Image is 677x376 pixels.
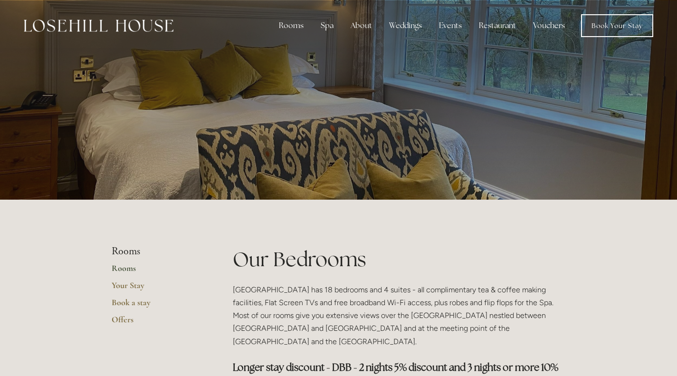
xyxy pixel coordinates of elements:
a: Rooms [112,263,202,280]
a: Book Your Stay [581,14,653,37]
div: Events [431,16,469,35]
a: Your Stay [112,280,202,297]
div: Weddings [381,16,429,35]
h1: Our Bedrooms [233,245,566,273]
li: Rooms [112,245,202,258]
a: Vouchers [525,16,572,35]
div: Rooms [271,16,311,35]
div: About [343,16,380,35]
a: Offers [112,314,202,331]
div: Restaurant [471,16,524,35]
a: Book a stay [112,297,202,314]
p: [GEOGRAPHIC_DATA] has 18 bedrooms and 4 suites - all complimentary tea & coffee making facilities... [233,283,566,348]
div: Spa [313,16,341,35]
img: Losehill House [24,19,173,32]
